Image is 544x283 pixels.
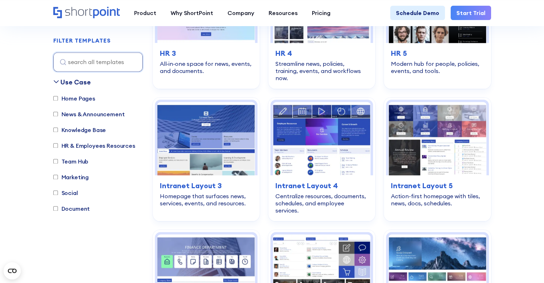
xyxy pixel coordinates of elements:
a: Start Trial [451,6,491,20]
div: Why ShortPoint [171,9,213,17]
a: Pricing [305,6,338,20]
label: News & Announcement [53,110,125,118]
input: Social [53,191,58,195]
img: Intranet Layout 4 – Intranet Page Template: Centralize resources, documents, schedules, and emplo... [273,102,371,175]
div: FILTER TEMPLATES [53,38,111,44]
label: Social [53,189,78,197]
div: Product [134,9,156,17]
label: HR & Employees Resources [53,141,135,150]
input: Document [53,206,58,211]
a: Company [220,6,261,20]
input: Home Pages [53,96,58,101]
div: Pricing [312,9,330,17]
input: News & Announcement [53,112,58,117]
h3: HR 5 [391,48,484,59]
label: Home Pages [53,94,95,103]
h3: HR 4 [275,48,368,59]
label: Marketing [53,173,89,181]
div: Centralize resources, documents, schedules, and employee services. [275,192,368,214]
div: Homepage that surfaces news, services, events, and resources. [160,192,253,207]
a: Home [53,7,120,19]
input: search all templates [53,52,143,72]
a: Intranet Layout 3 – SharePoint Homepage Template: Homepage that surfaces news, services, events, ... [153,97,260,221]
a: Resources [261,6,305,20]
img: Intranet Layout 5 – SharePoint Page Template: Action-first homepage with tiles, news, docs, sched... [388,102,486,175]
input: HR & Employees Resources [53,143,58,148]
a: Intranet Layout 5 – SharePoint Page Template: Action-first homepage with tiles, news, docs, sched... [384,97,491,221]
button: Open CMP widget [4,262,21,279]
img: Intranet Layout 3 – SharePoint Homepage Template: Homepage that surfaces news, services, events, ... [157,102,255,175]
div: Modern hub for people, policies, events, and tools. [391,60,484,74]
label: Document [53,204,90,213]
a: Intranet Layout 4 – Intranet Page Template: Centralize resources, documents, schedules, and emplo... [268,97,375,221]
h3: HR 3 [160,48,253,59]
iframe: Chat Widget [416,200,544,283]
input: Marketing [53,175,58,180]
div: Company [227,9,254,17]
input: Knowledge Base [53,128,58,132]
div: Resources [269,9,298,17]
h3: Intranet Layout 4 [275,180,368,191]
label: Knowledge Base [53,126,106,134]
div: Streamline news, policies, training, events, and workflows now. [275,60,368,82]
h3: Intranet Layout 3 [160,180,253,191]
h3: Intranet Layout 5 [391,180,484,191]
label: Team Hub [53,157,89,166]
input: Team Hub [53,159,58,164]
a: Product [127,6,163,20]
a: Schedule Demo [390,6,445,20]
div: Use Case [60,77,91,87]
div: Action-first homepage with tiles, news, docs, schedules. [391,192,484,207]
a: Why ShortPoint [163,6,220,20]
div: All‑in‑one space for news, events, and documents. [160,60,253,74]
